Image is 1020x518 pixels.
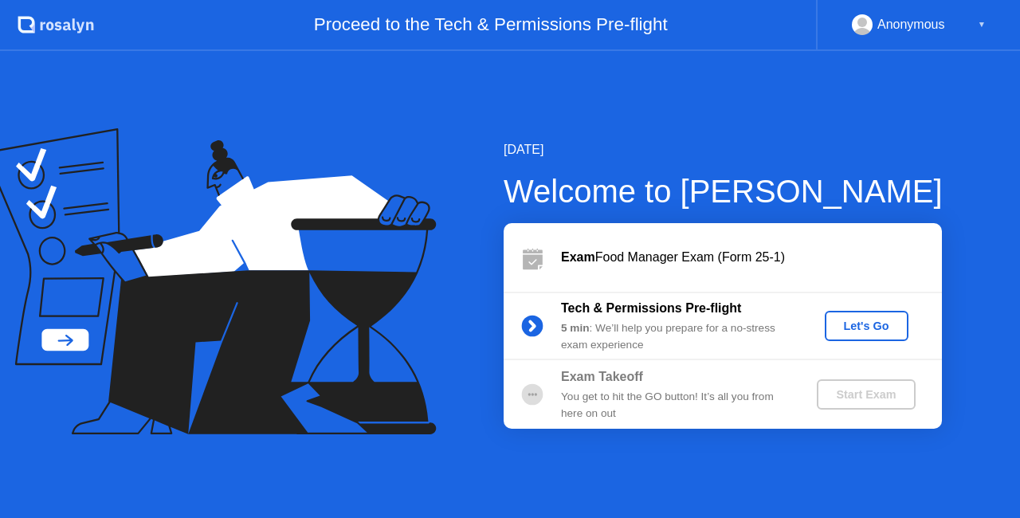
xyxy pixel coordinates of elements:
div: Food Manager Exam (Form 25-1) [561,248,942,267]
div: ▼ [978,14,986,35]
b: 5 min [561,322,590,334]
div: : We’ll help you prepare for a no-stress exam experience [561,320,790,353]
div: [DATE] [504,140,943,159]
button: Start Exam [817,379,915,410]
b: Exam Takeoff [561,370,643,383]
div: Welcome to [PERSON_NAME] [504,167,943,215]
div: You get to hit the GO button! It’s all you from here on out [561,389,790,422]
div: Anonymous [877,14,945,35]
div: Start Exam [823,388,908,401]
div: Let's Go [831,320,902,332]
b: Tech & Permissions Pre-flight [561,301,741,315]
b: Exam [561,250,595,264]
button: Let's Go [825,311,908,341]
